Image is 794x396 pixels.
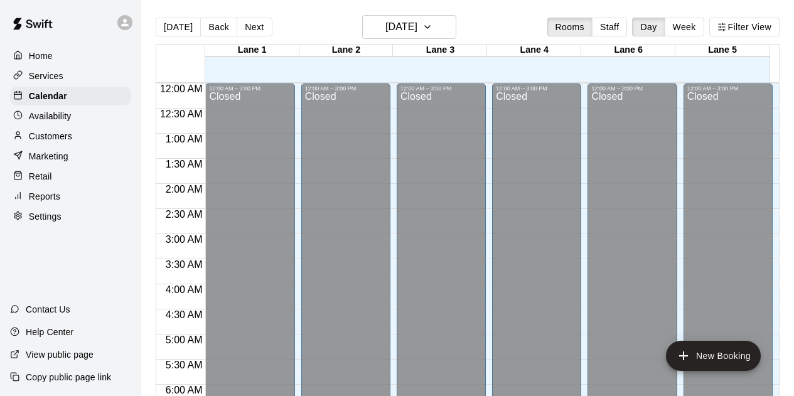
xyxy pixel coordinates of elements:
span: 1:00 AM [163,134,206,144]
p: Marketing [29,150,68,163]
div: 12:00 AM – 3:00 PM [400,85,482,92]
span: 1:30 AM [163,159,206,169]
div: 12:00 AM – 3:00 PM [591,85,673,92]
span: 2:30 AM [163,209,206,220]
button: Filter View [709,18,780,36]
p: Contact Us [26,303,70,316]
div: Lane 3 [393,45,487,56]
span: 5:30 AM [163,360,206,370]
div: Lane 6 [581,45,675,56]
p: Reports [29,190,60,203]
button: Next [237,18,272,36]
span: 4:00 AM [163,284,206,295]
div: Lane 2 [299,45,394,56]
span: 5:00 AM [163,334,206,345]
a: Marketing [10,147,131,166]
p: Calendar [29,90,67,102]
p: Settings [29,210,62,223]
a: Home [10,46,131,65]
span: 12:00 AM [157,83,206,94]
a: Calendar [10,87,131,105]
a: Availability [10,107,131,126]
span: 2:00 AM [163,184,206,195]
div: 12:00 AM – 3:00 PM [209,85,291,92]
button: add [666,341,761,371]
a: Settings [10,207,131,226]
div: 12:00 AM – 3:00 PM [305,85,387,92]
div: 12:00 AM – 3:00 PM [687,85,769,92]
a: Services [10,67,131,85]
p: Retail [29,170,52,183]
p: Home [29,50,53,62]
div: Lane 1 [205,45,299,56]
span: 6:00 AM [163,385,206,395]
p: View public page [26,348,94,361]
h6: [DATE] [385,18,417,36]
p: Availability [29,110,72,122]
button: Rooms [547,18,593,36]
button: Day [632,18,665,36]
button: [DATE] [156,18,201,36]
span: 12:30 AM [157,109,206,119]
p: Customers [29,130,72,142]
a: Retail [10,167,131,186]
a: Reports [10,187,131,206]
div: Lane 4 [487,45,581,56]
span: 3:00 AM [163,234,206,245]
button: Staff [592,18,628,36]
a: Customers [10,127,131,146]
p: Services [29,70,63,82]
button: [DATE] [362,15,456,39]
span: 3:30 AM [163,259,206,270]
button: Week [665,18,704,36]
div: 12:00 AM – 3:00 PM [496,85,577,92]
button: Back [200,18,237,36]
p: Help Center [26,326,73,338]
p: Copy public page link [26,371,111,383]
span: 4:30 AM [163,309,206,320]
div: Lane 5 [675,45,770,56]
